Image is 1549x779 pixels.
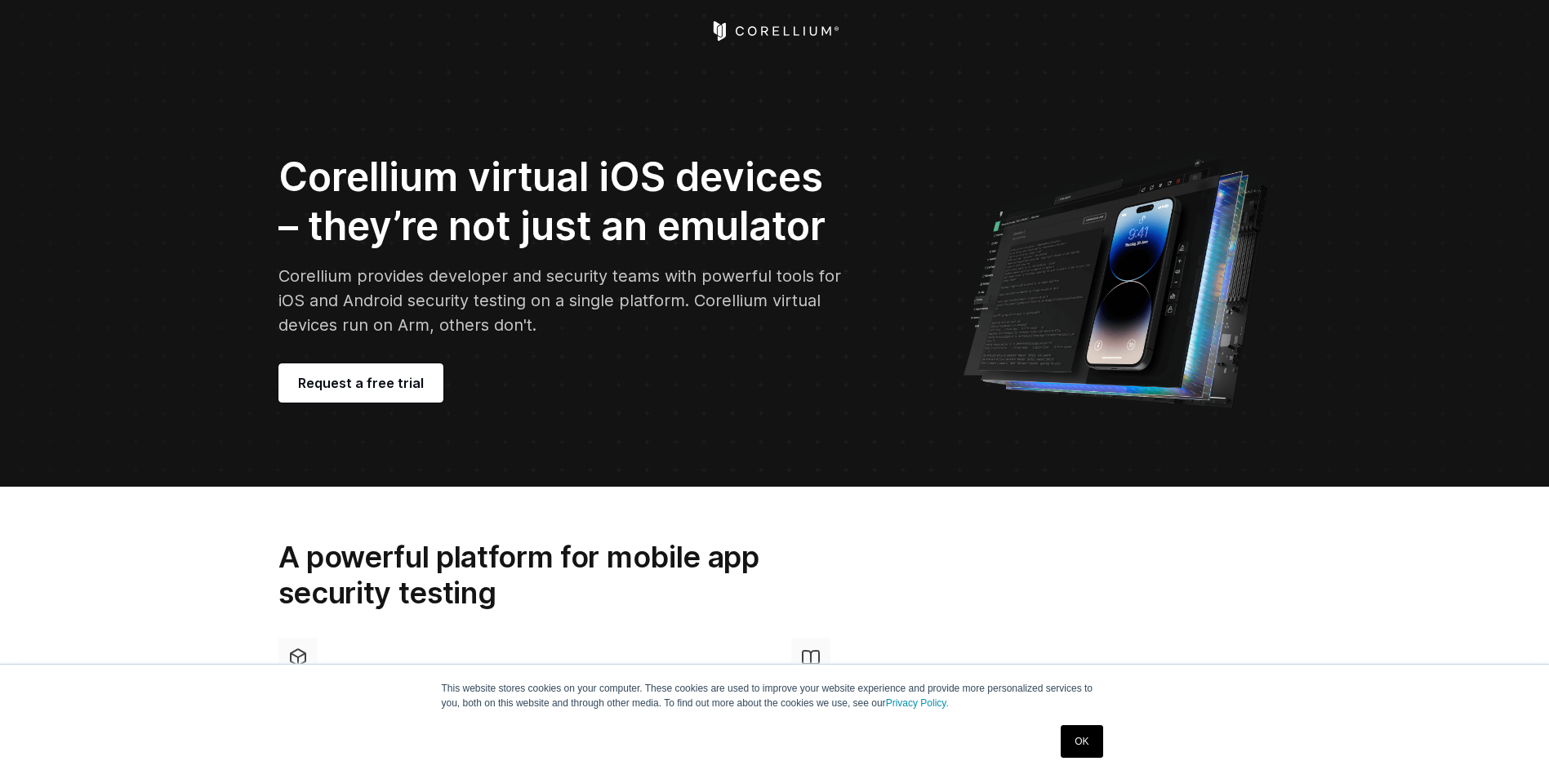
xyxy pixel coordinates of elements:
a: OK [1061,725,1102,758]
a: Privacy Policy. [886,697,949,709]
h2: A powerful platform for mobile app security testing [278,539,835,612]
h2: Corellium virtual iOS devices – they’re not just an emulator [278,153,848,251]
p: This website stores cookies on your computer. These cookies are used to improve your website expe... [442,681,1108,710]
img: Corellium UI [962,147,1271,408]
p: Corellium provides developer and security teams with powerful tools for iOS and Android security ... [278,264,848,337]
a: Request a free trial [278,363,443,403]
a: Corellium Home [710,21,839,41]
span: Request a free trial [298,373,424,393]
